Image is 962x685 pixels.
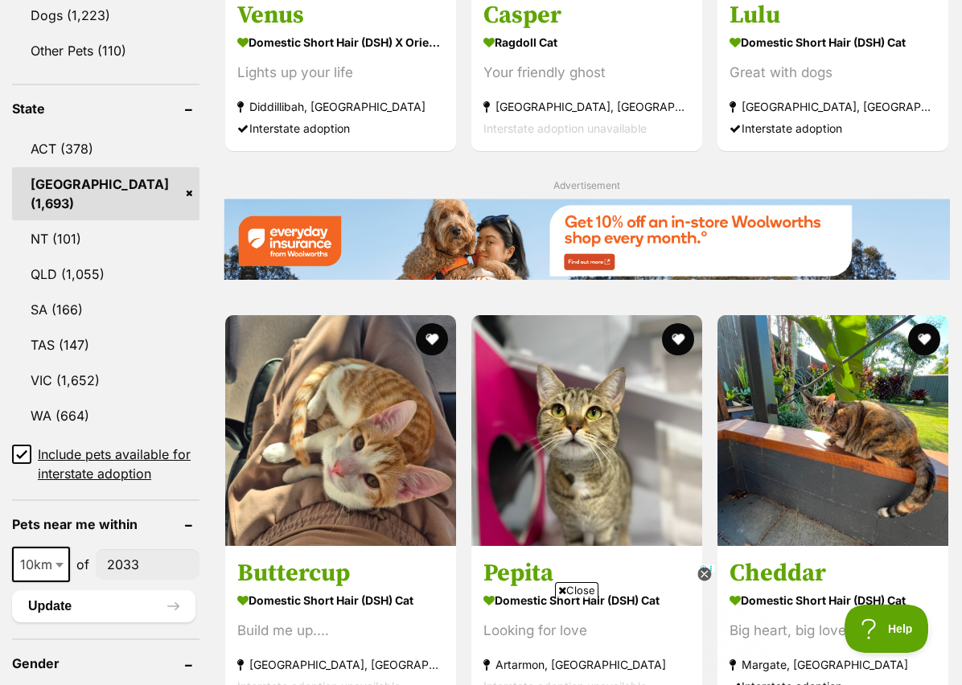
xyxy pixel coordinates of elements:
[237,589,444,612] strong: Domestic Short Hair (DSH) Cat
[553,179,620,191] span: Advertisement
[717,315,948,546] img: Cheddar - Domestic Short Hair (DSH) Cat
[12,132,199,166] a: ACT (378)
[483,121,647,134] span: Interstate adoption unavailable
[12,399,199,433] a: WA (664)
[416,323,448,355] button: favourite
[730,95,936,117] strong: [GEOGRAPHIC_DATA], [GEOGRAPHIC_DATA]
[12,445,199,483] a: Include pets available for interstate adoption
[224,199,950,282] a: Everyday Insurance promotional banner
[237,61,444,83] div: Lights up your life
[12,257,199,291] a: QLD (1,055)
[237,558,444,589] h3: Buttercup
[224,199,950,280] img: Everyday Insurance promotional banner
[730,620,936,642] div: Big heart, big love
[237,95,444,117] strong: Diddillibah, [GEOGRAPHIC_DATA]
[38,445,199,483] span: Include pets available for interstate adoption
[12,590,195,622] button: Update
[96,549,199,580] input: postcode
[730,589,936,612] strong: Domestic Short Hair (DSH) Cat
[662,323,694,355] button: favourite
[908,323,940,355] button: favourite
[12,517,199,531] header: Pets near me within
[845,605,930,653] iframe: Help Scout Beacon - Open
[730,61,936,83] div: Great with dogs
[12,167,199,220] a: [GEOGRAPHIC_DATA] (1,693)
[12,293,199,326] a: SA (166)
[188,605,774,677] iframe: Advertisement
[483,61,690,83] div: Your friendly ghost
[12,363,199,397] a: VIC (1,652)
[12,101,199,116] header: State
[12,222,199,256] a: NT (101)
[730,117,936,138] div: Interstate adoption
[12,34,199,68] a: Other Pets (110)
[730,30,936,53] strong: Domestic Short Hair (DSH) Cat
[14,553,68,576] span: 10km
[471,315,702,546] img: Pepita - Domestic Short Hair (DSH) Cat
[12,328,199,362] a: TAS (147)
[76,555,89,574] span: of
[730,654,936,675] strong: Margate, [GEOGRAPHIC_DATA]
[237,117,444,138] div: Interstate adoption
[483,95,690,117] strong: [GEOGRAPHIC_DATA], [GEOGRAPHIC_DATA]
[483,30,690,53] strong: Ragdoll Cat
[12,547,70,582] span: 10km
[483,558,690,589] h3: Pepita
[237,30,444,53] strong: Domestic Short Hair (DSH) x Oriental Shorthair Cat
[225,315,456,546] img: Buttercup - Domestic Short Hair (DSH) Cat
[12,656,199,671] header: Gender
[730,558,936,589] h3: Cheddar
